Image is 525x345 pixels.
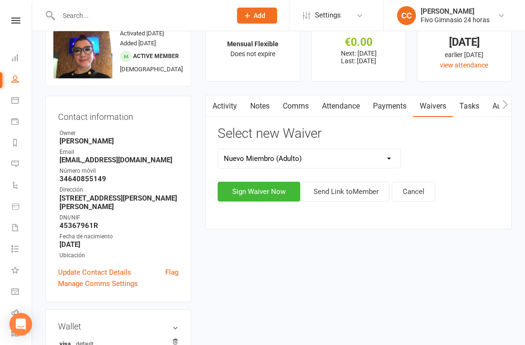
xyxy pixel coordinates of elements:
div: earlier [DATE] [426,50,503,60]
strong: [PERSON_NAME] [59,137,178,145]
div: [DATE] [426,37,503,47]
a: General attendance kiosk mode [11,282,33,303]
a: Attendance [315,95,366,117]
span: Settings [315,5,341,26]
div: Fecha de nacimiento [59,232,178,241]
strong: 34640855149 [59,175,178,183]
div: Número móvil [59,167,178,176]
div: Ubicación [59,251,178,260]
div: Email [59,148,178,157]
a: Waivers [413,95,453,117]
span: Does not expire [230,50,275,58]
button: Cancel [392,182,435,202]
a: Notes [244,95,276,117]
h3: Wallet [58,322,178,331]
div: Dirección [59,185,178,194]
a: Product Sales [11,197,33,218]
div: Fivo Gimnasio 24 horas [421,16,490,24]
span: [DEMOGRAPHIC_DATA] [120,66,183,73]
a: Reports [11,133,33,154]
h3: Select new Waiver [218,126,500,141]
time: Activated [DATE] [120,30,164,37]
strong: 45367961R [59,221,178,230]
a: Payments [366,95,413,117]
span: Active member [133,53,179,59]
a: view attendance [440,61,488,69]
a: Comms [276,95,315,117]
a: People [11,69,33,91]
span: Add [254,12,265,19]
a: Manage Comms Settings [58,278,138,289]
div: €0.00 [320,37,397,47]
div: [PERSON_NAME] [421,7,490,16]
time: Added [DATE] [120,40,156,47]
input: Search... [56,9,225,22]
div: Open Intercom Messenger [9,313,32,336]
a: Tasks [453,95,486,117]
a: Update Contact Details [58,267,131,278]
a: What's New [11,261,33,282]
a: Roll call kiosk mode [11,303,33,324]
strong: [DATE] [59,240,178,249]
strong: Mensual Flexible [227,40,279,48]
a: Calendar [11,91,33,112]
a: Dashboard [11,48,33,69]
div: Owner [59,129,178,138]
h3: Contact information [58,109,178,122]
div: CC [397,6,416,25]
a: Flag [165,267,178,278]
a: Payments [11,112,33,133]
strong: [STREET_ADDRESS][PERSON_NAME][PERSON_NAME] [59,194,178,211]
p: Next: [DATE] Last: [DATE] [320,50,397,65]
a: Activity [206,95,244,117]
button: Sign Waiver Now [218,182,300,202]
div: DNI/NIF [59,213,178,222]
button: Send Link toMember [303,182,390,202]
button: Add [237,8,277,24]
img: image1641208227.png [53,19,112,78]
strong: [EMAIL_ADDRESS][DOMAIN_NAME] [59,156,178,164]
